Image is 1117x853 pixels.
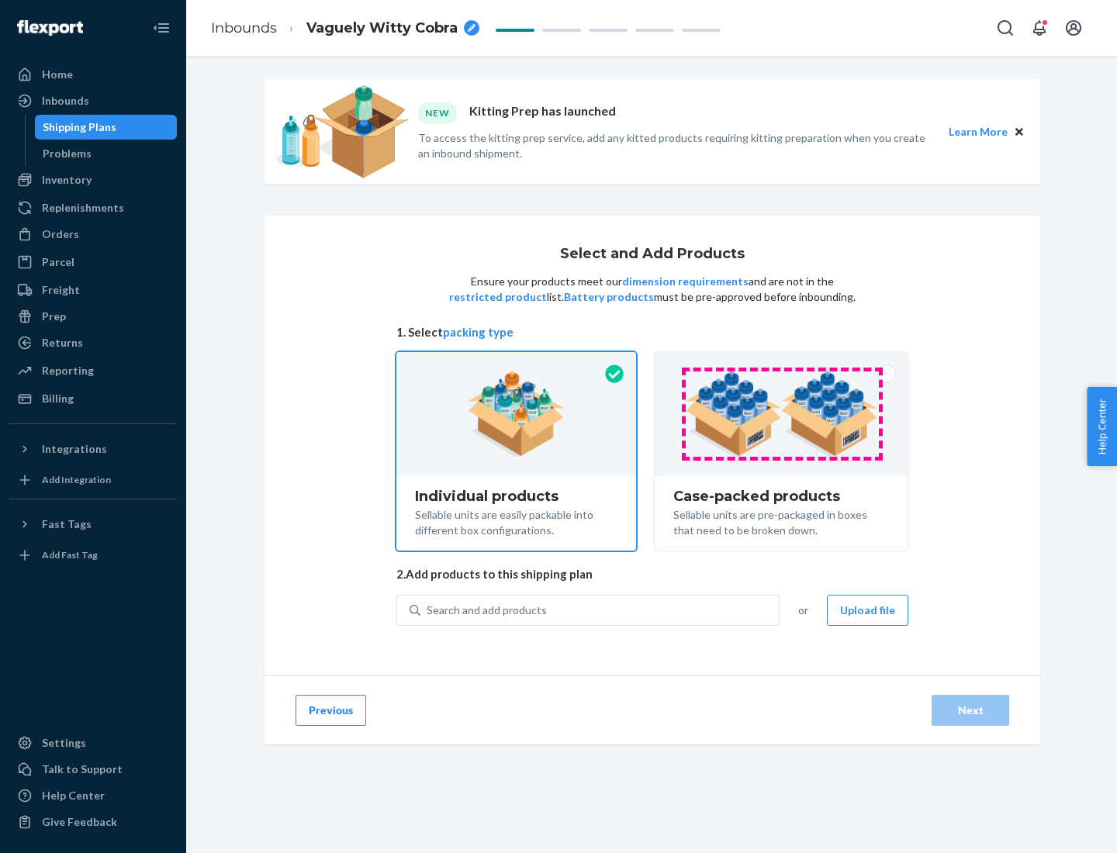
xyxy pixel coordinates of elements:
h1: Select and Add Products [560,247,745,262]
div: Orders [42,226,79,242]
a: Returns [9,330,177,355]
button: Battery products [564,289,654,305]
span: 2. Add products to this shipping plan [396,566,908,582]
a: Replenishments [9,195,177,220]
a: Orders [9,222,177,247]
div: Search and add products [427,603,547,618]
div: Prep [42,309,66,324]
button: Close [1011,123,1028,140]
span: 1. Select [396,324,908,340]
div: Individual products [415,489,617,504]
div: Talk to Support [42,761,123,777]
button: Close Navigation [146,12,177,43]
div: Freight [42,282,80,298]
button: Give Feedback [9,810,177,834]
span: or [798,603,808,618]
div: Give Feedback [42,814,117,830]
button: restricted product [449,289,547,305]
p: Kitting Prep has launched [469,102,616,123]
div: Shipping Plans [43,119,116,135]
div: Problems [43,146,92,161]
button: dimension requirements [622,274,749,289]
img: Flexport logo [17,20,83,36]
img: individual-pack.facf35554cb0f1810c75b2bd6df2d64e.png [468,371,565,457]
a: Freight [9,278,177,302]
button: Integrations [9,437,177,461]
div: Case-packed products [673,489,890,504]
div: Inventory [42,172,92,188]
div: Inbounds [42,93,89,109]
div: Integrations [42,441,107,457]
div: Parcel [42,254,74,270]
ol: breadcrumbs [199,5,492,51]
button: Next [932,695,1009,726]
a: Add Integration [9,468,177,492]
button: Fast Tags [9,512,177,537]
button: Open notifications [1024,12,1055,43]
a: Prep [9,304,177,329]
div: Add Integration [42,473,111,486]
a: Add Fast Tag [9,543,177,568]
a: Inbounds [211,19,277,36]
a: Shipping Plans [35,115,178,140]
a: Reporting [9,358,177,383]
div: Settings [42,735,86,751]
div: Returns [42,335,83,351]
a: Help Center [9,783,177,808]
div: Fast Tags [42,516,92,532]
button: Open account menu [1058,12,1089,43]
div: Home [42,67,73,82]
div: Help Center [42,788,105,803]
button: Learn More [949,123,1008,140]
a: Home [9,62,177,87]
p: Ensure your products meet our and are not in the list. must be pre-approved before inbounding. [448,274,857,305]
div: Next [945,703,996,718]
a: Billing [9,386,177,411]
div: Sellable units are easily packable into different box configurations. [415,504,617,538]
img: case-pack.59cecea509d18c883b923b81aeac6d0b.png [685,371,878,457]
button: Help Center [1087,387,1117,466]
a: Settings [9,730,177,755]
button: Open Search Box [990,12,1021,43]
div: Replenishments [42,200,124,216]
div: NEW [418,102,457,123]
button: Upload file [827,595,908,626]
a: Inbounds [9,88,177,113]
div: Add Fast Tag [42,548,98,561]
div: Billing [42,391,74,406]
span: Vaguely Witty Cobra [306,19,458,39]
div: Sellable units are pre-packaged in boxes that need to be broken down. [673,504,890,538]
button: Previous [296,695,366,726]
div: Reporting [42,363,94,378]
a: Problems [35,141,178,166]
button: packing type [443,324,514,340]
a: Talk to Support [9,757,177,782]
p: To access the kitting prep service, add any kitted products requiring kitting preparation when yo... [418,130,935,161]
a: Inventory [9,167,177,192]
a: Parcel [9,250,177,275]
